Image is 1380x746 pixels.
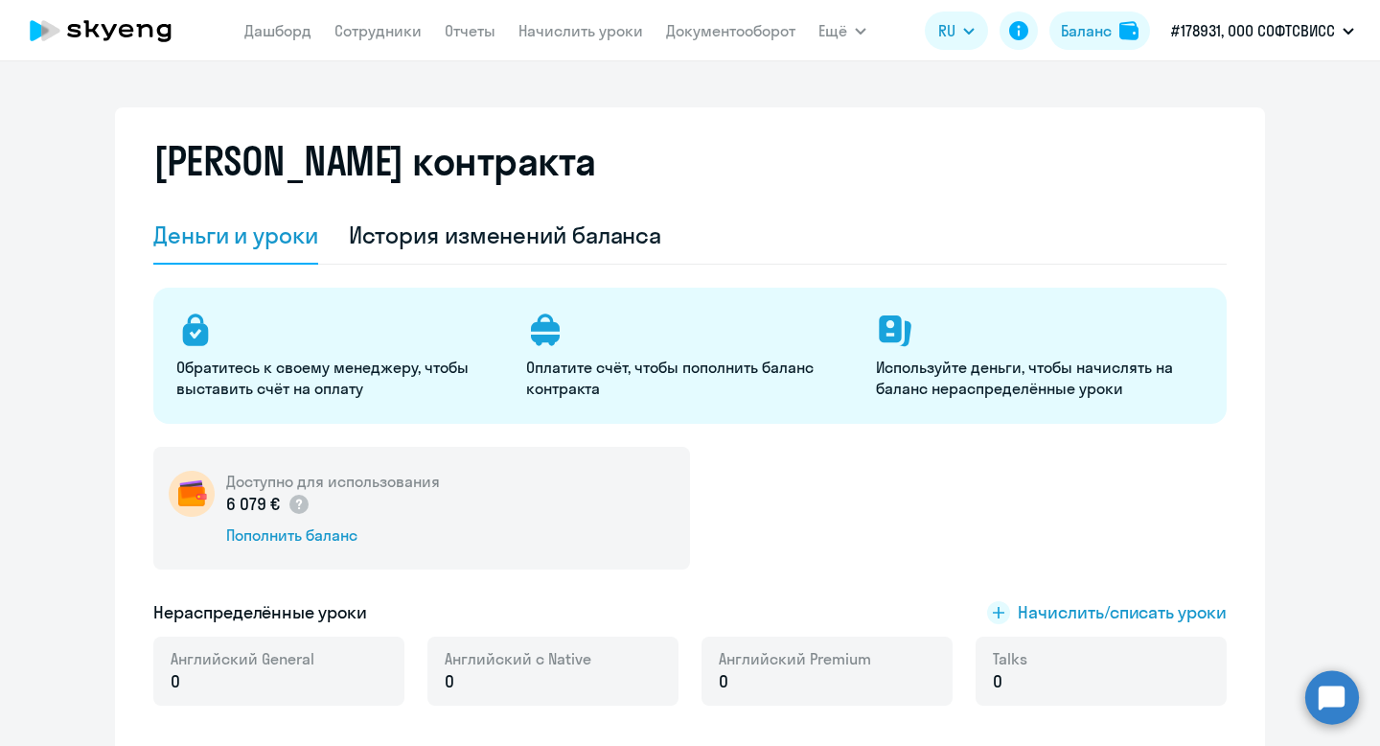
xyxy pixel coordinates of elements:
[153,138,596,184] h2: [PERSON_NAME] контракта
[719,648,871,669] span: Английский Premium
[993,648,1027,669] span: Talks
[1061,19,1112,42] div: Баланс
[818,19,847,42] span: Ещё
[526,357,853,399] p: Оплатите счёт, чтобы пополнить баланс контракта
[226,471,440,492] h5: Доступно для использования
[925,12,988,50] button: RU
[876,357,1203,399] p: Используйте деньги, чтобы начислять на баланс нераспределённые уроки
[518,21,643,40] a: Начислить уроки
[1018,600,1227,625] span: Начислить/списать уроки
[938,19,955,42] span: RU
[666,21,795,40] a: Документооборот
[153,600,367,625] h5: Нераспределённые уроки
[993,669,1002,694] span: 0
[176,357,503,399] p: Обратитесь к своему менеджеру, чтобы выставить счёт на оплату
[226,525,440,546] div: Пополнить баланс
[171,648,314,669] span: Английский General
[1049,12,1150,50] button: Балансbalance
[244,21,311,40] a: Дашборд
[1171,19,1335,42] p: #178931, ООО СОФТСВИСС
[1119,21,1138,40] img: balance
[171,669,180,694] span: 0
[334,21,422,40] a: Сотрудники
[445,21,495,40] a: Отчеты
[445,648,591,669] span: Английский с Native
[818,12,866,50] button: Ещё
[226,492,310,517] p: 6 079 €
[719,669,728,694] span: 0
[1161,8,1364,54] button: #178931, ООО СОФТСВИСС
[153,220,318,250] div: Деньги и уроки
[169,471,215,517] img: wallet-circle.png
[349,220,662,250] div: История изменений баланса
[445,669,454,694] span: 0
